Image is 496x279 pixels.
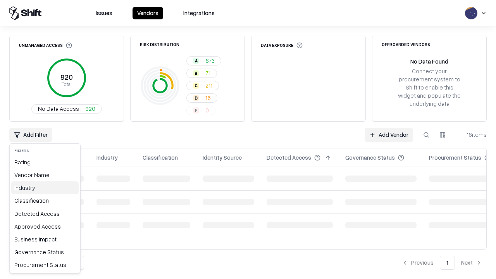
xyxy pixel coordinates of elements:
[11,194,79,207] div: Classification
[11,258,79,271] div: Procurement Status
[11,207,79,220] div: Detected Access
[11,246,79,258] div: Governance Status
[11,169,79,181] div: Vendor Name
[11,220,79,233] div: Approved Access
[11,233,79,246] div: Business Impact
[11,145,79,156] div: Filters
[11,156,79,169] div: Rating
[11,181,79,194] div: Industry
[9,143,81,273] div: Add Filter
